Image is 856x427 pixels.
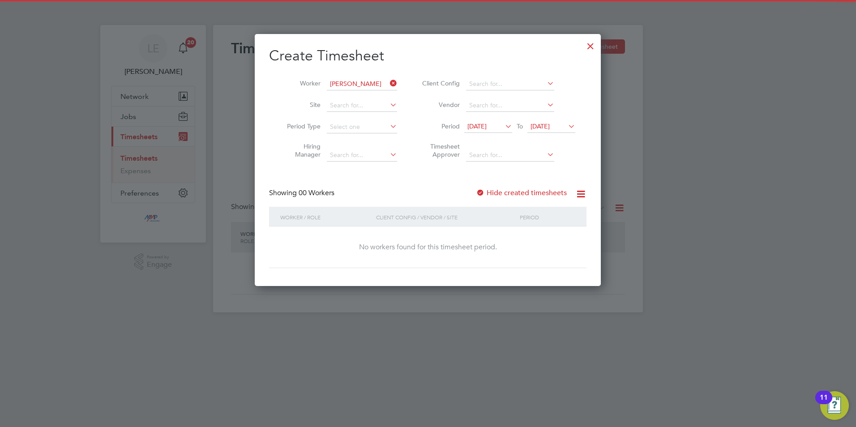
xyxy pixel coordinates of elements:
label: Period [419,122,460,130]
span: 00 Workers [299,188,334,197]
input: Search for... [327,149,397,162]
div: No workers found for this timesheet period. [278,243,578,252]
label: Vendor [419,101,460,109]
div: Period [518,207,578,227]
div: Client Config / Vendor / Site [374,207,518,227]
div: Showing [269,188,336,198]
span: To [514,120,526,132]
span: [DATE] [467,122,487,130]
input: Search for... [327,99,397,112]
label: Timesheet Approver [419,142,460,158]
h2: Create Timesheet [269,47,586,65]
label: Hiring Manager [280,142,321,158]
div: 11 [820,397,828,409]
label: Period Type [280,122,321,130]
label: Site [280,101,321,109]
span: [DATE] [531,122,550,130]
label: Worker [280,79,321,87]
button: Open Resource Center, 11 new notifications [820,391,849,420]
input: Select one [327,121,397,133]
input: Search for... [466,78,554,90]
div: Worker / Role [278,207,374,227]
input: Search for... [466,99,554,112]
label: Client Config [419,79,460,87]
input: Search for... [466,149,554,162]
input: Search for... [327,78,397,90]
label: Hide created timesheets [476,188,567,197]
